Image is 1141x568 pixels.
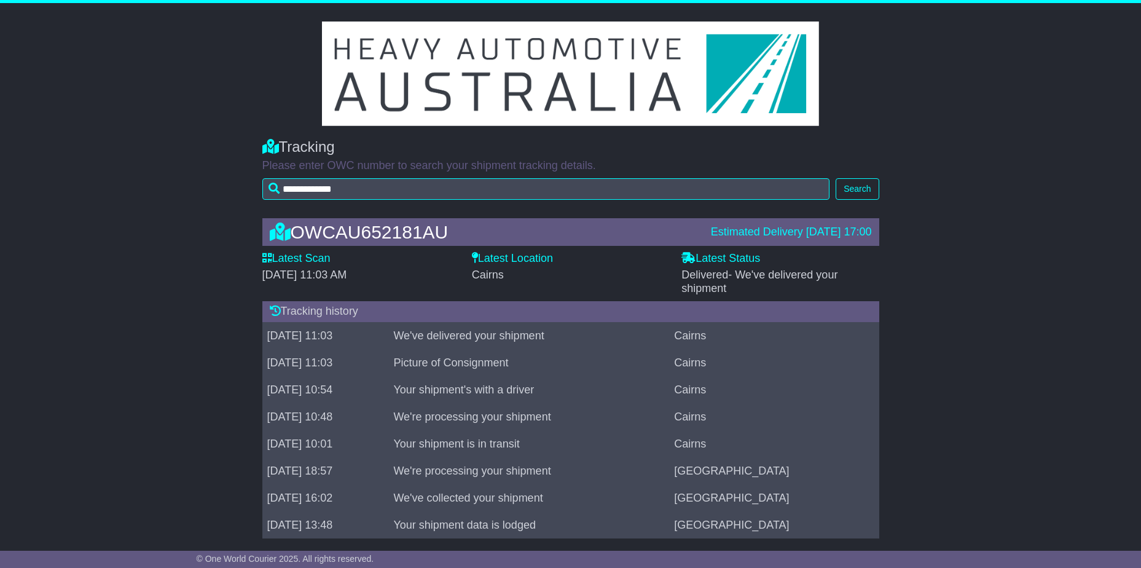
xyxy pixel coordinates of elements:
span: Delivered [681,269,837,294]
td: [DATE] 10:48 [262,403,389,430]
td: Your shipment's with a driver [388,376,669,403]
td: [DATE] 13:48 [262,511,389,538]
td: Cairns [669,349,879,376]
label: Latest Location [472,252,553,266]
span: Cairns [472,269,504,281]
td: [GEOGRAPHIC_DATA] [669,511,879,538]
div: OWCAU652181AU [264,222,705,242]
div: Tracking [262,138,879,156]
div: Tracking history [262,301,879,322]
label: Latest Status [681,252,760,266]
td: Cairns [669,322,879,349]
span: - We've delivered your shipment [681,269,837,294]
td: [DATE] 16:02 [262,484,389,511]
td: [DATE] 11:03 [262,322,389,349]
td: Picture of Consignment [388,349,669,376]
span: © One World Courier 2025. All rights reserved. [197,554,374,564]
td: We're processing your shipment [388,457,669,484]
button: Search [836,178,879,200]
td: Cairns [669,430,879,457]
td: Cairns [669,403,879,430]
td: [DATE] 11:03 [262,349,389,376]
td: Cairns [669,376,879,403]
div: Estimated Delivery [DATE] 17:00 [711,226,872,239]
td: [DATE] 18:57 [262,457,389,484]
span: [DATE] 11:03 AM [262,269,347,281]
label: Latest Scan [262,252,331,266]
img: GetCustomerLogo [322,22,820,126]
td: We've collected your shipment [388,484,669,511]
td: Your shipment is in transit [388,430,669,457]
td: Your shipment data is lodged [388,511,669,538]
td: We've delivered your shipment [388,322,669,349]
td: [DATE] 10:01 [262,430,389,457]
td: We're processing your shipment [388,403,669,430]
td: [GEOGRAPHIC_DATA] [669,484,879,511]
p: Please enter OWC number to search your shipment tracking details. [262,159,879,173]
td: [GEOGRAPHIC_DATA] [669,457,879,484]
td: [DATE] 10:54 [262,376,389,403]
